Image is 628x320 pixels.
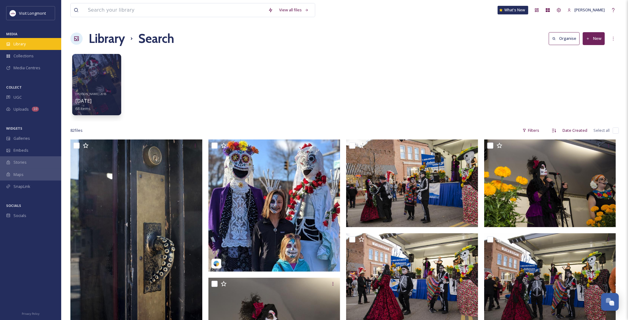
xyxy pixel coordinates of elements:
[13,65,40,71] span: Media Centres
[6,85,22,90] span: COLLECT
[13,94,22,100] span: UGC
[13,159,27,165] span: Stories
[593,128,610,133] span: Select all
[70,128,83,133] span: 82 file s
[75,106,91,111] span: 68 items
[13,213,26,219] span: Socials
[138,29,174,48] h1: Search
[346,139,478,227] img: DOD-Sherri O'Hara (64)-oharaphotography.com.jpg
[22,312,39,316] span: Privacy Policy
[574,7,605,13] span: [PERSON_NAME]
[13,41,26,47] span: Library
[89,29,125,48] a: Library
[13,172,24,177] span: Maps
[583,32,605,45] button: New
[19,10,46,16] span: Visit Longmont
[498,6,528,14] a: What's New
[208,139,340,272] img: gypsies.at.heart_18112525783063972.jpg
[519,124,542,136] div: Filters
[75,92,106,96] span: [PERSON_NAME] 2018
[75,97,92,104] span: [DATE]
[32,107,39,112] div: 10
[601,293,619,311] button: Open Chat
[22,310,39,317] a: Privacy Policy
[85,3,265,17] input: Search your library
[484,139,616,227] img: DOD-Sherri O'Hara (66)-oharaphotography.com.jpg
[559,124,590,136] div: Date Created
[6,203,21,208] span: SOCIALS
[13,53,34,59] span: Collections
[13,184,30,189] span: SnapLink
[75,90,106,111] a: [PERSON_NAME] 2018[DATE]68 items
[6,126,22,131] span: WIDGETS
[549,32,580,45] button: Organise
[13,147,28,153] span: Embeds
[6,32,17,36] span: MEDIA
[213,261,219,267] img: snapsea-logo.png
[13,135,30,141] span: Galleries
[10,10,16,16] img: longmont.jpg
[564,4,608,16] a: [PERSON_NAME]
[13,106,29,112] span: Uploads
[276,4,312,16] a: View all files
